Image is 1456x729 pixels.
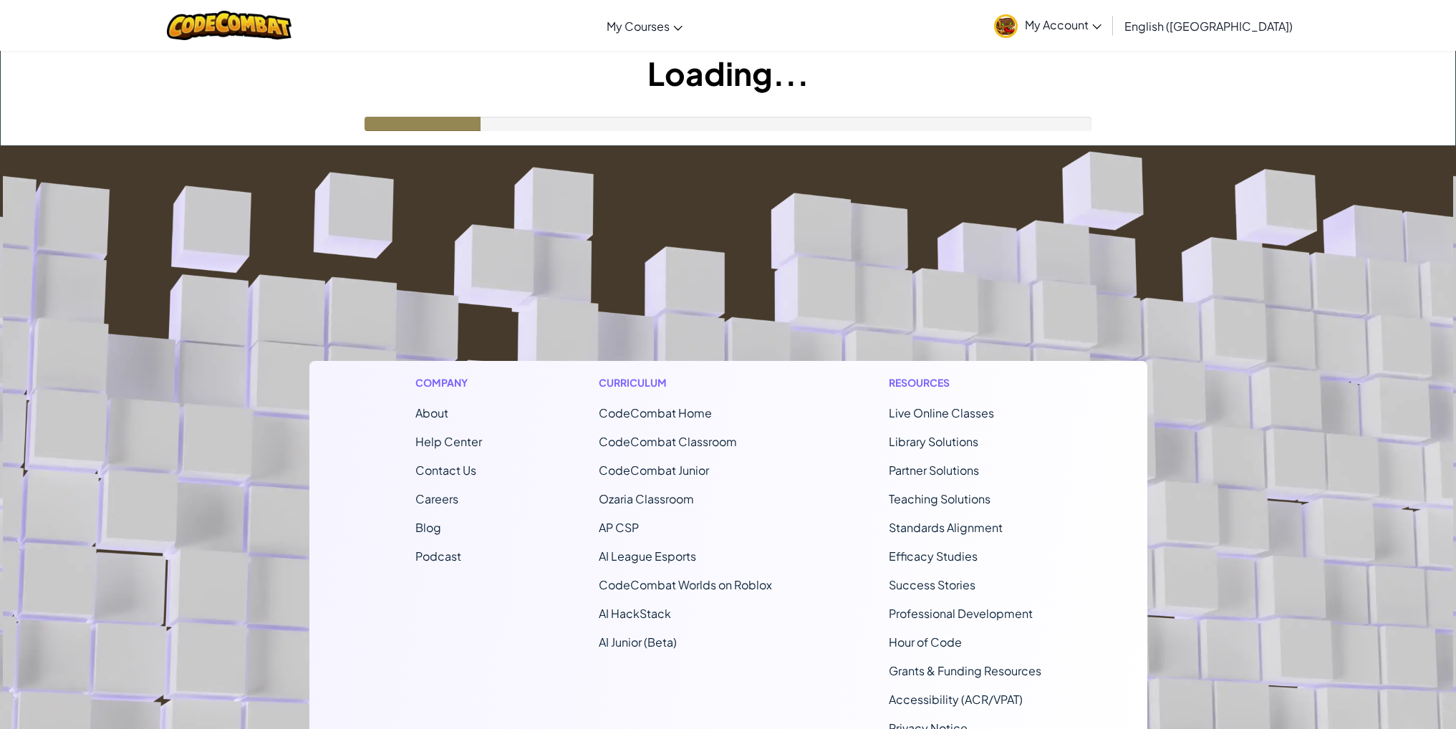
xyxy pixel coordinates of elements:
[599,634,677,650] a: AI Junior (Beta)
[889,692,1023,707] a: Accessibility (ACR/VPAT)
[415,375,482,390] h1: Company
[1025,17,1101,32] span: My Account
[1117,6,1300,45] a: English ([GEOGRAPHIC_DATA])
[1,51,1455,95] h1: Loading...
[889,491,990,506] a: Teaching Solutions
[889,663,1041,678] a: Grants & Funding Resources
[415,549,461,564] a: Podcast
[889,463,979,478] a: Partner Solutions
[987,3,1109,48] a: My Account
[994,14,1018,38] img: avatar
[599,6,690,45] a: My Courses
[415,463,476,478] span: Contact Us
[599,405,712,420] span: CodeCombat Home
[889,606,1033,621] a: Professional Development
[889,634,962,650] a: Hour of Code
[599,375,772,390] h1: Curriculum
[599,463,709,478] a: CodeCombat Junior
[415,491,458,506] a: Careers
[889,549,978,564] a: Efficacy Studies
[167,11,292,40] img: CodeCombat logo
[889,405,994,420] a: Live Online Classes
[1124,19,1293,34] span: English ([GEOGRAPHIC_DATA])
[599,606,671,621] a: AI HackStack
[599,491,694,506] a: Ozaria Classroom
[599,549,696,564] a: AI League Esports
[415,434,482,449] a: Help Center
[889,434,978,449] a: Library Solutions
[889,375,1041,390] h1: Resources
[889,520,1003,535] a: Standards Alignment
[599,520,639,535] a: AP CSP
[607,19,670,34] span: My Courses
[889,577,975,592] a: Success Stories
[415,520,441,535] a: Blog
[599,577,772,592] a: CodeCombat Worlds on Roblox
[415,405,448,420] a: About
[599,434,737,449] a: CodeCombat Classroom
